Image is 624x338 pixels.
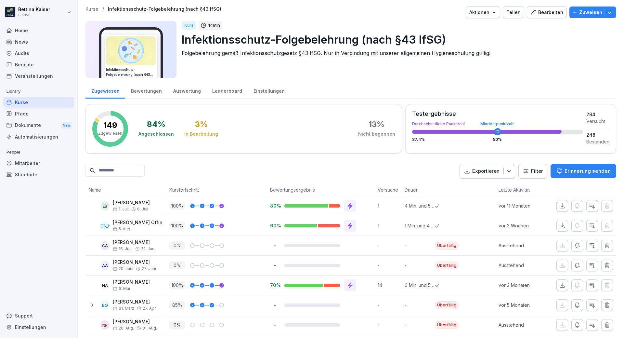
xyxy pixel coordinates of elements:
a: Auswertung [167,82,206,99]
span: 27. Juni [142,266,156,271]
span: 31. Aug. [142,326,157,331]
p: - [270,302,279,308]
a: Einstellungen [3,321,74,333]
p: 80% [270,203,279,209]
div: 3 % [195,120,208,128]
div: Aktionen [469,9,497,16]
div: 87.4 % [412,138,583,142]
div: NR [100,320,110,330]
p: - [270,242,279,249]
p: 0 % [169,261,185,269]
button: Aktionen [466,7,500,18]
div: Teilen [506,9,521,16]
img: zxiidvlmogobupifxmhmvesp.png [106,36,156,65]
span: 20. Juni [113,266,133,271]
div: Support [3,310,74,321]
div: Nicht begonnen [358,131,395,137]
p: Bewertungsergebnis [270,186,371,193]
p: Dauer [405,186,432,193]
p: - [270,322,279,328]
a: Audits [3,47,74,59]
p: - [378,262,401,269]
button: Bearbeiten [527,7,567,18]
a: Kurse [85,7,98,12]
div: Mindestpunktzahl [480,122,514,126]
p: [PERSON_NAME] [113,279,150,285]
p: [PERSON_NAME] [113,319,157,325]
h3: Infektionsschutz-Folgebelehrung (nach §43 IfSG) [106,67,156,77]
div: Versucht [586,118,609,125]
button: Exportieren [460,164,515,179]
a: Zugewiesen [85,82,125,99]
p: - [405,242,435,249]
p: [PERSON_NAME] [113,260,156,265]
div: Überfällig [435,321,459,329]
div: Dokumente [3,119,74,131]
p: 100 % [169,281,185,289]
span: 6. Juli [137,207,148,211]
p: [PERSON_NAME] [113,200,150,206]
div: AA [100,261,110,270]
p: Zugewiesen [98,130,122,136]
span: 27. Apr. [143,306,156,311]
div: Kurs [182,21,196,30]
p: 14 [378,282,401,289]
p: - [405,302,435,308]
div: CA [100,241,110,250]
div: 294 [586,111,609,118]
div: 248 [586,131,609,138]
p: - [378,321,401,328]
p: 85 % [169,301,185,309]
p: Ausstehend [499,242,546,249]
div: [PERSON_NAME] [100,221,110,230]
div: Überfällig [435,262,459,269]
div: Home [3,25,74,36]
a: Berichte [3,59,74,70]
p: Letzte Aktivität [499,186,542,193]
p: - [378,302,401,308]
span: 16. Juni [113,247,133,251]
p: Folgebelehrung gemäß Infektionsschutzgesetz §43 IfSG. Nur in Verbindung mit unserer allgemeinen H... [182,49,611,57]
p: - [378,242,401,249]
p: Bettina Kaiser [18,7,50,12]
p: - [270,262,279,268]
button: Erinnerung senden [551,164,616,178]
button: Filter [519,164,547,178]
a: News [3,36,74,47]
p: vor 11 Monaten [499,202,546,209]
a: Veranstaltungen [3,70,74,82]
p: vor 3 Wochen [499,222,546,229]
p: Name [89,186,162,193]
p: cuisyn [18,13,50,17]
div: Bearbeiten [530,9,563,16]
div: BG [100,301,110,310]
a: Kurse [3,97,74,108]
div: Überfällig [435,301,459,309]
div: Bewertungen [125,82,167,99]
a: Automatisierungen [3,131,74,142]
div: Bestanden [586,138,609,145]
span: 31. März [113,306,134,311]
div: 13 % [369,120,384,128]
a: Standorte [3,169,74,180]
p: Erinnerung senden [565,168,611,175]
p: 1 [378,222,401,229]
div: In Bearbeitung [184,131,218,137]
div: Pfade [3,108,74,119]
p: Library [3,86,74,97]
a: DokumenteNew [3,119,74,131]
p: Versuche [378,186,398,193]
p: Exportieren [472,168,500,175]
div: HA [100,281,110,290]
div: Überfällig [435,242,459,250]
p: 100 % [169,222,185,230]
a: Infektionsschutz-Folgebelehrung (nach §43 IfSG) [108,7,221,12]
